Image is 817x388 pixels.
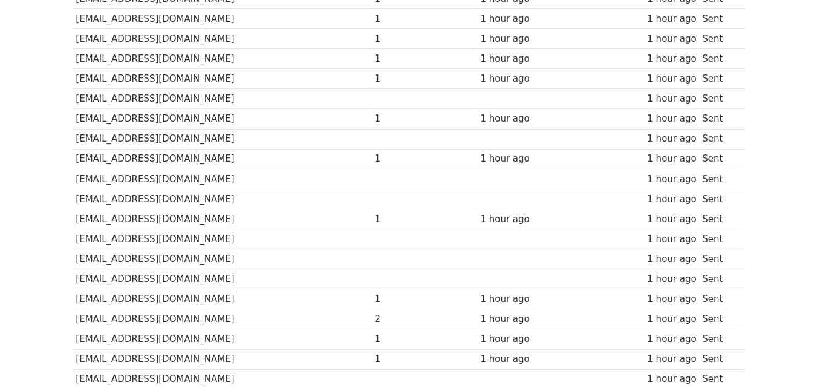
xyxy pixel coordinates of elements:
[73,229,372,249] td: [EMAIL_ADDRESS][DOMAIN_NAME]
[480,112,559,126] div: 1 hour ago
[73,169,372,189] td: [EMAIL_ADDRESS][DOMAIN_NAME]
[647,192,696,206] div: 1 hour ago
[73,129,372,149] td: [EMAIL_ADDRESS][DOMAIN_NAME]
[73,89,372,109] td: [EMAIL_ADDRESS][DOMAIN_NAME]
[647,252,696,266] div: 1 hour ago
[699,49,738,69] td: Sent
[699,109,738,129] td: Sent
[73,8,372,28] td: [EMAIL_ADDRESS][DOMAIN_NAME]
[375,12,423,26] div: 1
[647,112,696,126] div: 1 hour ago
[480,72,559,86] div: 1 hour ago
[699,69,738,89] td: Sent
[375,152,423,166] div: 1
[480,12,559,26] div: 1 hour ago
[647,312,696,326] div: 1 hour ago
[647,52,696,66] div: 1 hour ago
[73,349,372,369] td: [EMAIL_ADDRESS][DOMAIN_NAME]
[375,352,423,366] div: 1
[73,329,372,349] td: [EMAIL_ADDRESS][DOMAIN_NAME]
[375,312,423,326] div: 2
[73,149,372,169] td: [EMAIL_ADDRESS][DOMAIN_NAME]
[699,89,738,109] td: Sent
[699,29,738,49] td: Sent
[647,272,696,286] div: 1 hour ago
[375,332,423,346] div: 1
[480,312,559,326] div: 1 hour ago
[647,92,696,106] div: 1 hour ago
[647,292,696,306] div: 1 hour ago
[699,169,738,189] td: Sent
[480,152,559,166] div: 1 hour ago
[480,52,559,66] div: 1 hour ago
[699,269,738,289] td: Sent
[480,32,559,46] div: 1 hour ago
[699,349,738,369] td: Sent
[699,289,738,309] td: Sent
[647,352,696,366] div: 1 hour ago
[73,249,372,269] td: [EMAIL_ADDRESS][DOMAIN_NAME]
[647,332,696,346] div: 1 hour ago
[647,173,696,186] div: 1 hour ago
[699,309,738,329] td: Sent
[73,29,372,49] td: [EMAIL_ADDRESS][DOMAIN_NAME]
[375,32,423,46] div: 1
[647,372,696,386] div: 1 hour ago
[73,189,372,209] td: [EMAIL_ADDRESS][DOMAIN_NAME]
[699,249,738,269] td: Sent
[375,112,423,126] div: 1
[647,12,696,26] div: 1 hour ago
[73,109,372,129] td: [EMAIL_ADDRESS][DOMAIN_NAME]
[757,330,817,388] iframe: Chat Widget
[73,269,372,289] td: [EMAIL_ADDRESS][DOMAIN_NAME]
[647,72,696,86] div: 1 hour ago
[375,72,423,86] div: 1
[480,332,559,346] div: 1 hour ago
[647,152,696,166] div: 1 hour ago
[73,289,372,309] td: [EMAIL_ADDRESS][DOMAIN_NAME]
[647,232,696,246] div: 1 hour ago
[73,209,372,229] td: [EMAIL_ADDRESS][DOMAIN_NAME]
[73,49,372,69] td: [EMAIL_ADDRESS][DOMAIN_NAME]
[699,8,738,28] td: Sent
[375,52,423,66] div: 1
[647,32,696,46] div: 1 hour ago
[699,149,738,169] td: Sent
[699,209,738,229] td: Sent
[375,212,423,226] div: 1
[480,212,559,226] div: 1 hour ago
[699,189,738,209] td: Sent
[699,129,738,149] td: Sent
[699,329,738,349] td: Sent
[480,292,559,306] div: 1 hour ago
[480,352,559,366] div: 1 hour ago
[73,69,372,89] td: [EMAIL_ADDRESS][DOMAIN_NAME]
[699,229,738,249] td: Sent
[73,309,372,329] td: [EMAIL_ADDRESS][DOMAIN_NAME]
[375,292,423,306] div: 1
[647,132,696,146] div: 1 hour ago
[647,212,696,226] div: 1 hour ago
